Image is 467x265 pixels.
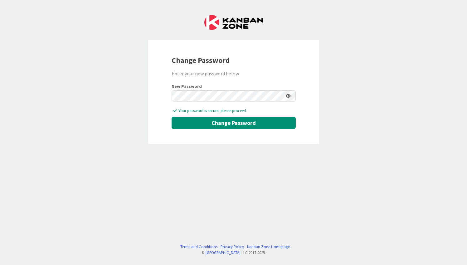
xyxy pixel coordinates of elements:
[204,15,263,30] img: Kanban Zone
[177,250,290,256] div: © LLC 2017- 2025 .
[172,55,230,65] b: Change Password
[172,84,202,88] label: New Password
[172,117,296,129] button: Change Password
[221,244,244,250] a: Privacy Policy
[247,244,290,250] a: Kanban Zone Homepage
[173,108,296,114] span: Your password is secure, please proceed.
[180,244,217,250] a: Terms and Conditions
[172,70,296,77] div: Enter your new password below.
[206,250,241,255] a: [GEOGRAPHIC_DATA]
